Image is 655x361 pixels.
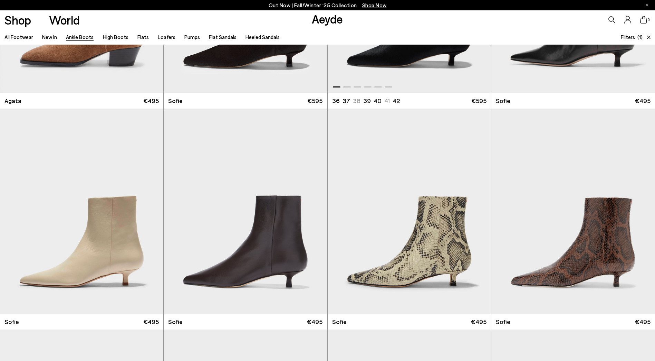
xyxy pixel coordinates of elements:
span: Navigate to /collections/new-in [362,2,387,8]
span: €495 [143,96,159,105]
a: Ankle Boots [66,34,94,40]
a: Sofie €495 [328,314,491,330]
a: Shop [4,14,31,26]
span: €495 [635,317,651,326]
a: 36 37 38 39 40 41 42 €595 [328,93,491,109]
li: 40 [374,96,382,105]
span: Sofie [4,317,19,326]
span: 0 [647,18,651,22]
p: Out Now | Fall/Winter ‘25 Collection [269,1,387,10]
img: Sofie Leather Ankle Boots [491,109,655,314]
a: Sofie €595 [164,93,327,109]
a: 0 [640,16,647,24]
span: Agata [4,96,21,105]
span: €495 [471,317,487,326]
span: €595 [471,96,487,105]
a: Flat Sandals [209,34,237,40]
span: Sofie [332,317,347,326]
span: Sofie [168,96,183,105]
a: Aeyde [312,11,343,26]
a: Flats [137,34,149,40]
span: (1) [637,33,643,41]
a: Heeled Sandals [245,34,280,40]
a: High Boots [103,34,128,40]
a: New In [42,34,57,40]
span: Sofie [496,317,510,326]
a: Pumps [184,34,200,40]
a: Loafers [158,34,175,40]
li: 37 [343,96,350,105]
ul: variant [332,96,398,105]
li: 36 [332,96,340,105]
span: Filters [621,34,635,40]
span: €495 [635,96,651,105]
a: Sofie €495 [164,314,327,330]
a: All Footwear [4,34,33,40]
a: Sofie €495 [491,314,655,330]
a: World [49,14,80,26]
span: €495 [307,317,322,326]
span: €595 [307,96,322,105]
a: Sofie €495 [491,93,655,109]
span: Sofie [496,96,510,105]
li: 42 [393,96,400,105]
img: Sofie Leather Ankle Boots [328,109,491,314]
li: 39 [363,96,371,105]
img: Sofie Leather Ankle Boots [164,109,327,314]
span: Sofie [168,317,183,326]
span: €495 [143,317,159,326]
